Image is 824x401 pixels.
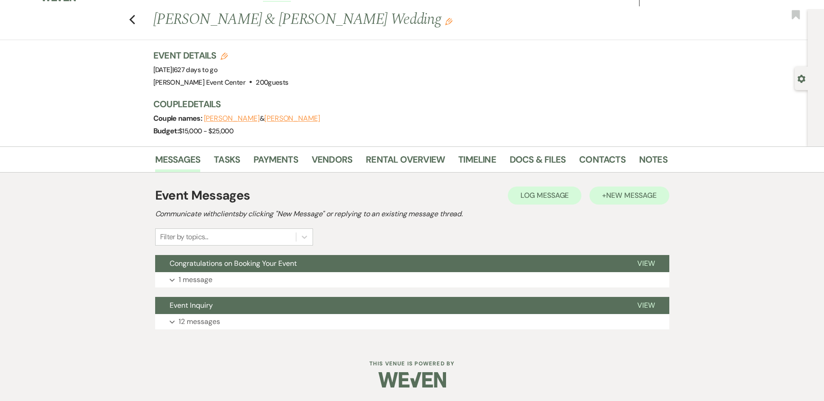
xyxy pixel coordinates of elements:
a: Notes [639,152,667,172]
a: Rental Overview [366,152,445,172]
span: View [637,301,655,310]
h3: Event Details [153,49,289,62]
button: 1 message [155,272,669,287]
span: New Message [606,191,656,200]
h3: Couple Details [153,98,658,110]
a: Timeline [458,152,496,172]
p: 12 messages [179,316,220,328]
span: Event Inquiry [170,301,213,310]
h2: Communicate with clients by clicking "New Message" or replying to an existing message thread. [155,209,669,219]
a: Payments [253,152,298,172]
button: View [623,255,669,272]
a: Messages [155,152,201,172]
button: Event Inquiry [155,297,623,314]
span: Log Message [520,191,569,200]
div: Filter by topics... [160,232,208,242]
button: +New Message [589,187,669,205]
span: View [637,259,655,268]
span: [PERSON_NAME] Event Center [153,78,245,87]
span: 200 guests [256,78,288,87]
button: Congratulations on Booking Your Event [155,255,623,272]
span: Congratulations on Booking Your Event [170,259,297,268]
button: [PERSON_NAME] [204,115,260,122]
span: [DATE] [153,65,218,74]
span: & [204,114,320,123]
p: 1 message [179,274,212,286]
a: Tasks [214,152,240,172]
span: | [172,65,217,74]
button: Open lead details [797,74,806,82]
button: Log Message [508,187,581,205]
h1: [PERSON_NAME] & [PERSON_NAME] Wedding [153,9,557,31]
a: Vendors [312,152,352,172]
span: 627 days to go [174,65,217,74]
button: [PERSON_NAME] [264,115,320,122]
img: Weven Logo [378,364,446,396]
span: Couple names: [153,114,204,123]
a: Docs & Files [510,152,566,172]
a: Contacts [579,152,626,172]
h1: Event Messages [155,186,250,205]
button: 12 messages [155,314,669,329]
button: View [623,297,669,314]
button: Edit [445,17,452,25]
span: $15,000 - $25,000 [179,127,233,136]
span: Budget: [153,126,179,136]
